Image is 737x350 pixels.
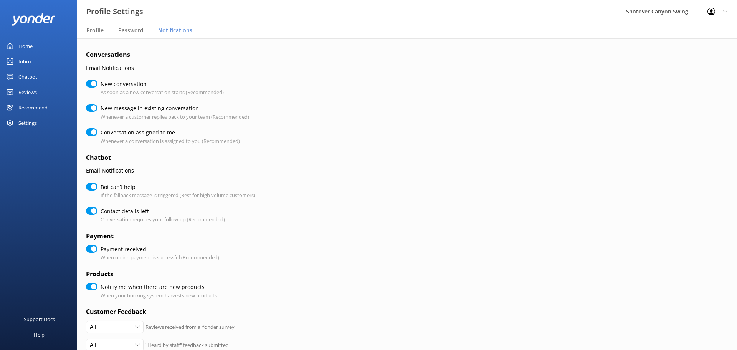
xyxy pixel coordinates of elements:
[101,292,217,300] p: When your booking system harvests new products
[101,191,255,199] p: If the fallback message is triggered (Best for high volume customers)
[86,5,143,18] h3: Profile Settings
[101,137,240,145] p: Whenever a conversation is assigned to you (Recommended)
[24,312,55,327] div: Support Docs
[101,80,220,88] label: New conversation
[101,216,225,224] p: Conversation requires your follow-up (Recommended)
[18,100,48,115] div: Recommend
[86,153,470,163] h4: Chatbot
[86,166,470,175] p: Email Notifications
[18,115,37,131] div: Settings
[145,323,235,331] p: Reviews received from a Yonder survey
[34,327,45,342] div: Help
[101,245,215,254] label: Payment received
[12,13,56,26] img: yonder-white-logo.png
[90,341,101,349] span: All
[18,69,37,85] div: Chatbot
[18,85,37,100] div: Reviews
[118,27,144,34] span: Password
[86,27,104,34] span: Profile
[86,269,470,279] h4: Products
[18,38,33,54] div: Home
[18,54,32,69] div: Inbox
[158,27,192,34] span: Notifications
[145,341,229,349] p: "Heard by staff" feedback submitted
[101,254,219,262] p: When online payment is successful (Recommended)
[101,207,221,216] label: Contact details left
[86,50,470,60] h4: Conversations
[86,307,470,317] h4: Customer Feedback
[101,88,224,96] p: As soon as a new conversation starts (Recommended)
[86,231,470,241] h4: Payment
[101,113,249,121] p: Whenever a customer replies back to your team (Recommended)
[101,104,245,113] label: New message in existing conversation
[101,183,251,191] label: Bot can’t help
[101,128,236,137] label: Conversation assigned to me
[90,323,101,331] span: All
[101,283,213,291] label: Notifiy me when there are new products
[86,64,470,72] p: Email Notifications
